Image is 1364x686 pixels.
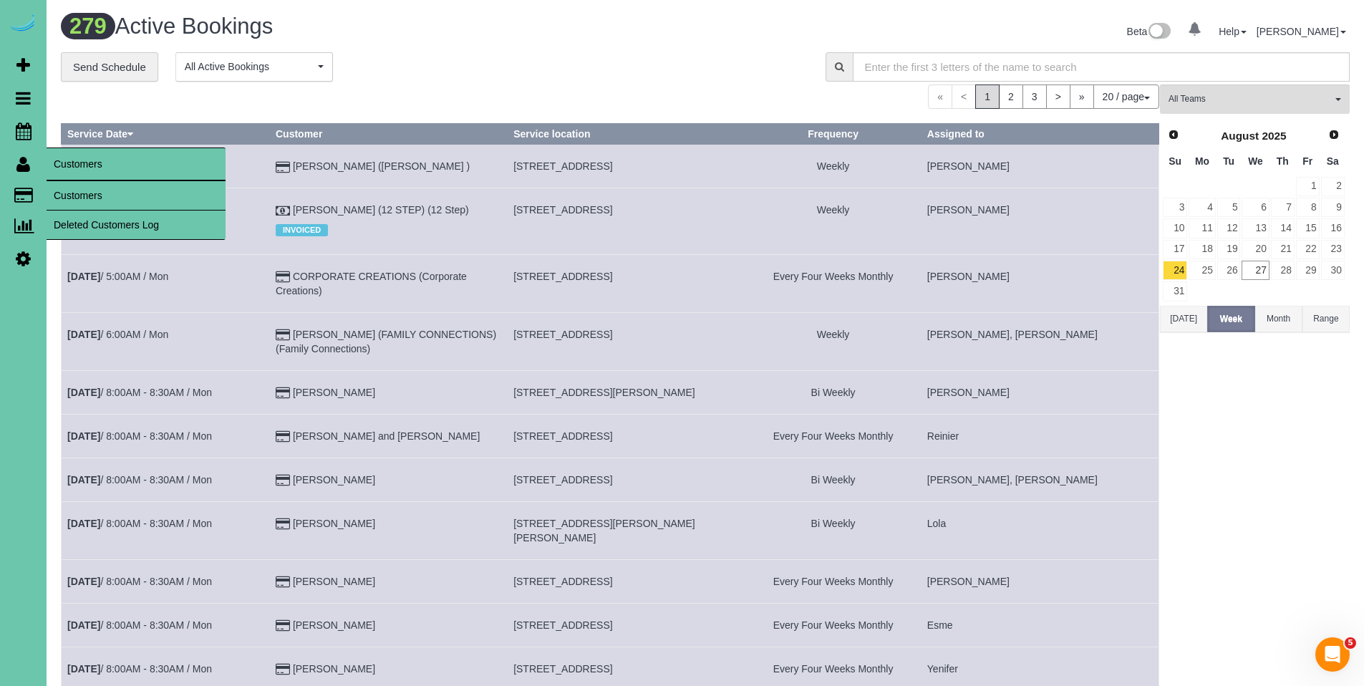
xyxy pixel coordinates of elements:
[270,414,508,458] td: Customer
[513,160,612,172] span: [STREET_ADDRESS]
[745,145,922,188] td: Frequency
[276,224,328,236] span: INVOICED
[508,603,745,647] td: Service location
[1302,306,1350,332] button: Range
[62,603,270,647] td: Schedule date
[1160,84,1350,107] ol: All Teams
[276,271,467,296] a: CORPORATE CREATIONS (Corporate Creations)
[270,312,508,370] td: Customer
[1296,177,1320,196] a: 1
[1321,198,1345,217] a: 9
[745,370,922,414] td: Frequency
[276,206,290,216] i: Check Payment
[293,160,470,172] a: [PERSON_NAME] ([PERSON_NAME] )
[1189,261,1215,280] a: 25
[62,559,270,603] td: Schedule date
[513,329,612,340] span: [STREET_ADDRESS]
[67,430,100,442] b: [DATE]
[293,576,375,587] a: [PERSON_NAME]
[1327,155,1339,167] span: Saturday
[67,663,100,675] b: [DATE]
[1271,218,1295,238] a: 14
[1189,198,1215,217] a: 4
[1163,198,1187,217] a: 3
[9,14,37,34] a: Automaid Logo
[67,518,212,529] a: [DATE]/ 8:00AM - 8:30AM / Mon
[293,474,375,485] a: [PERSON_NAME]
[1242,218,1269,238] a: 13
[1242,198,1269,217] a: 6
[276,330,290,340] i: Credit Card Payment
[293,387,375,398] a: [PERSON_NAME]
[1217,218,1241,238] a: 12
[1271,198,1295,217] a: 7
[1321,218,1345,238] a: 16
[270,458,508,501] td: Customer
[745,312,922,370] td: Frequency
[1242,240,1269,259] a: 20
[1217,240,1241,259] a: 19
[67,271,168,282] a: [DATE]/ 5:00AM / Mon
[1302,155,1312,167] span: Friday
[276,272,290,282] i: Credit Card Payment
[1160,306,1207,332] button: [DATE]
[508,188,745,254] td: Service location
[508,414,745,458] td: Service location
[276,621,290,631] i: Credit Card Payment
[508,312,745,370] td: Service location
[175,52,333,82] button: All Active Bookings
[1328,129,1340,140] span: Next
[61,52,158,82] a: Send Schedule
[67,329,168,340] a: [DATE]/ 6:00AM / Mon
[276,577,290,587] i: Credit Card Payment
[293,518,375,529] a: [PERSON_NAME]
[67,387,212,398] a: [DATE]/ 8:00AM - 8:30AM / Mon
[47,211,226,239] a: Deleted Customers Log
[62,145,270,188] td: Schedule date
[928,84,1159,109] nav: Pagination navigation
[185,59,314,74] span: All Active Bookings
[47,148,226,180] span: Customers
[270,124,508,145] th: Customer
[1296,261,1320,280] a: 29
[270,559,508,603] td: Customer
[1223,155,1234,167] span: Tuesday
[67,576,100,587] b: [DATE]
[1070,84,1094,109] a: »
[67,518,100,529] b: [DATE]
[1277,155,1289,167] span: Thursday
[1195,155,1209,167] span: Monday
[975,84,1000,109] span: 1
[62,124,270,145] th: Service Date
[67,576,212,587] a: [DATE]/ 8:00AM - 8:30AM / Mon
[276,475,290,485] i: Credit Card Payment
[745,501,922,559] td: Frequency
[1093,84,1159,109] button: 20 / page
[1160,84,1350,114] button: All Teams
[293,619,375,631] a: [PERSON_NAME]
[1164,125,1184,145] a: Prev
[508,501,745,559] td: Service location
[293,430,480,442] a: [PERSON_NAME] and [PERSON_NAME]
[921,124,1159,145] th: Assigned to
[1217,261,1241,280] a: 26
[921,254,1159,312] td: Assigned to
[1321,261,1345,280] a: 30
[67,619,212,631] a: [DATE]/ 8:00AM - 8:30AM / Mon
[928,84,952,109] span: «
[513,619,612,631] span: [STREET_ADDRESS]
[513,387,695,398] span: [STREET_ADDRESS][PERSON_NAME]
[1255,306,1302,332] button: Month
[508,124,745,145] th: Service location
[276,388,290,398] i: Credit Card Payment
[508,254,745,312] td: Service location
[921,188,1159,254] td: Assigned to
[1169,155,1181,167] span: Sunday
[67,271,100,282] b: [DATE]
[276,665,290,675] i: Credit Card Payment
[47,181,226,210] a: Customers
[745,603,922,647] td: Frequency
[1022,84,1047,109] a: 3
[276,432,290,442] i: Credit Card Payment
[1219,26,1247,37] a: Help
